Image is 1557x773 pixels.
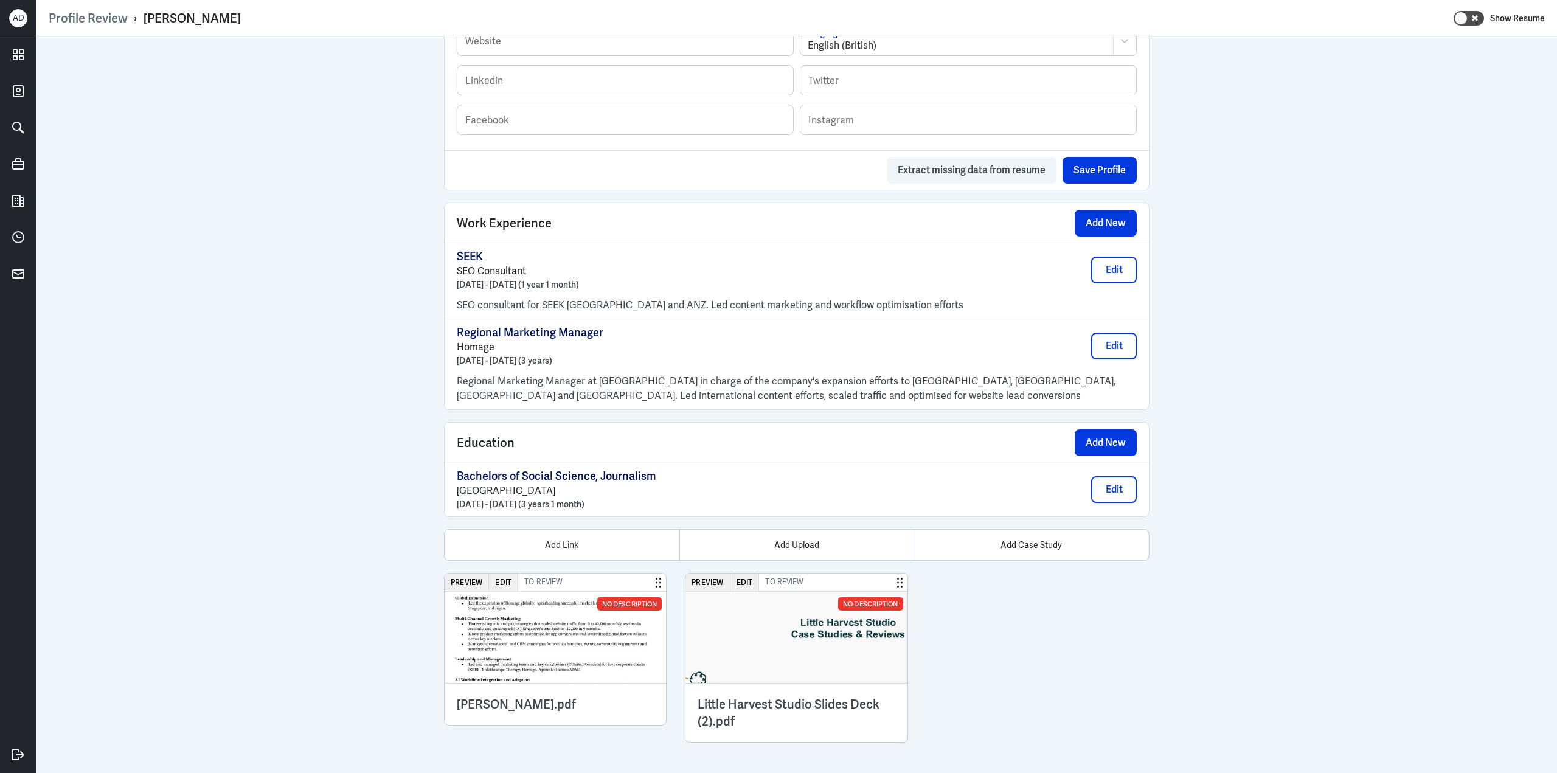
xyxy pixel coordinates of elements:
p: SEEK [457,249,579,264]
button: Edit [1091,257,1137,283]
button: Edit [489,574,518,591]
div: [PERSON_NAME] [144,10,241,26]
input: Linkedin [457,66,793,95]
h3: [PERSON_NAME].pdf [457,696,654,713]
button: Edit [1091,333,1137,359]
button: Save Profile [1063,157,1137,184]
button: Preview [685,574,730,591]
p: [DATE] - [DATE] (1 year 1 month) [457,279,579,291]
label: Show Resume [1490,10,1545,26]
button: Add New [1075,429,1137,456]
p: [DATE] - [DATE] (3 years 1 month) [457,498,656,510]
p: SEO Consultant [457,264,579,279]
span: To Review [518,574,569,591]
span: Work Experience [457,214,552,232]
span: Education [457,434,515,452]
p: Regional Marketing Manager at [GEOGRAPHIC_DATA] in charge of the company's expansion efforts to [... [457,374,1137,403]
button: Edit [1091,476,1137,503]
button: Add New [1075,210,1137,237]
p: Bachelors of Social Science, Journalism [457,469,656,484]
p: [GEOGRAPHIC_DATA] [457,484,656,498]
div: No Description [597,597,662,611]
div: Add Link [445,530,679,560]
p: Regional Marketing Manager [457,325,603,340]
button: Edit [730,574,760,591]
input: Twitter [800,66,1136,95]
div: AD [9,9,27,27]
p: SEO consultant for SEEK [GEOGRAPHIC_DATA] and ANZ. Led content marketing and workflow optimisatio... [457,298,1137,313]
div: No Description [838,597,903,611]
p: Homage [457,340,603,355]
input: Facebook [457,105,793,134]
h3: Little Harvest Studio Slides Deck (2).pdf [698,696,895,730]
p: [DATE] - [DATE] (3 years) [457,355,603,367]
button: Preview [445,574,489,591]
div: Add Case Study [914,530,1148,560]
span: To Review [759,574,810,591]
div: Add Upload [679,530,914,560]
a: Profile Review [49,10,128,26]
input: Website [457,26,793,55]
input: Instagram [800,105,1136,134]
button: Extract missing data from resume [887,157,1056,184]
p: › [128,10,144,26]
